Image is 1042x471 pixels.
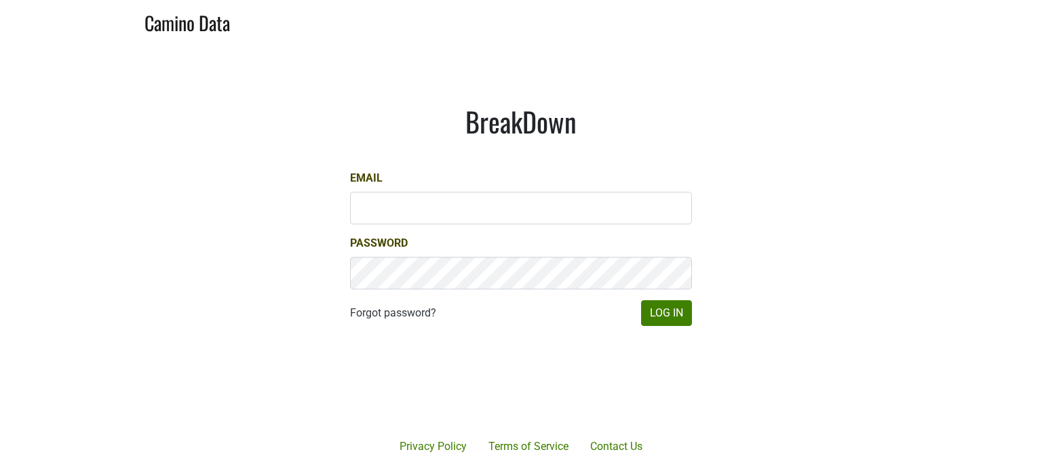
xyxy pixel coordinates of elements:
[641,300,692,326] button: Log In
[478,433,579,460] a: Terms of Service
[389,433,478,460] a: Privacy Policy
[350,235,408,251] label: Password
[350,105,692,138] h1: BreakDown
[350,170,383,186] label: Email
[579,433,653,460] a: Contact Us
[144,5,230,37] a: Camino Data
[350,305,436,321] a: Forgot password?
